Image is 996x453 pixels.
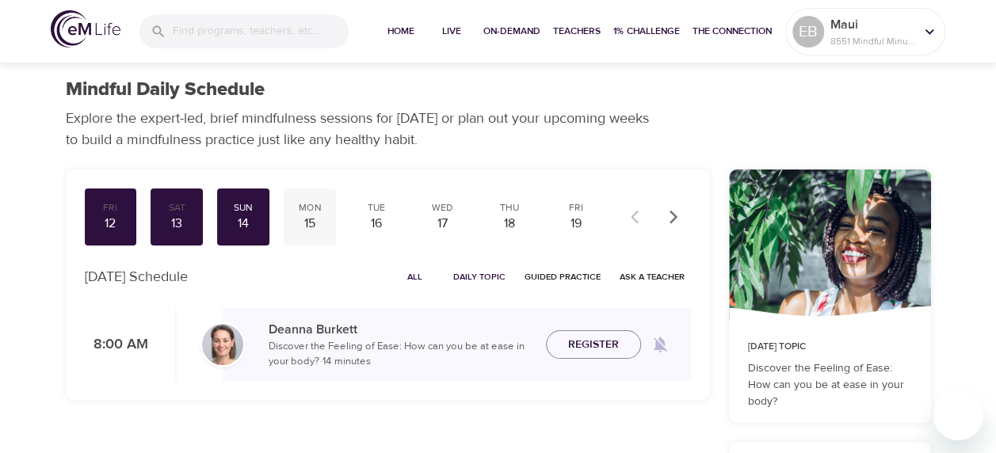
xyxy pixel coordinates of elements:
img: Deanna_Burkett-min.jpg [202,324,243,365]
div: 15 [290,215,330,233]
span: Register [568,335,619,355]
span: Live [433,23,471,40]
div: 17 [423,215,463,233]
div: Thu [490,201,529,215]
span: 1% Challenge [613,23,680,40]
iframe: Button to launch messaging window [933,390,983,440]
div: Tue [357,201,396,215]
div: Fri [556,201,596,215]
p: [DATE] Topic [748,340,912,354]
div: EB [792,16,824,48]
button: Guided Practice [518,265,607,289]
span: Home [382,23,420,40]
span: Daily Topic [453,269,506,284]
button: Daily Topic [447,265,512,289]
p: [DATE] Schedule [85,266,188,287]
div: Fri [91,201,131,215]
div: 16 [357,215,396,233]
span: All [396,269,434,284]
div: Wed [423,201,463,215]
p: Discover the Feeling of Ease: How can you be at ease in your body? · 14 minutes [269,339,533,370]
span: The Connection [693,23,772,40]
div: 19 [556,215,596,233]
button: All [390,265,441,289]
p: Discover the Feeling of Ease: How can you be at ease in your body? [748,360,912,410]
span: Ask a Teacher [620,269,685,284]
p: 8:00 AM [85,334,148,356]
div: 13 [157,215,197,233]
div: Sat [157,201,197,215]
p: Deanna Burkett [269,320,533,339]
div: 18 [490,215,529,233]
p: 8551 Mindful Minutes [830,34,914,48]
span: Guided Practice [525,269,601,284]
div: 12 [91,215,131,233]
div: Mon [290,201,330,215]
div: 14 [223,215,263,233]
input: Find programs, teachers, etc... [173,14,349,48]
p: Explore the expert-led, brief mindfulness sessions for [DATE] or plan out your upcoming weeks to ... [66,108,660,150]
div: Sun [223,201,263,215]
p: Maui [830,15,914,34]
span: Teachers [553,23,601,40]
button: Ask a Teacher [613,265,691,289]
span: On-Demand [483,23,540,40]
button: Register [546,330,641,360]
h1: Mindful Daily Schedule [66,78,265,101]
img: logo [51,10,120,48]
span: Remind me when a class goes live every Sunday at 8:00 AM [641,325,679,364]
